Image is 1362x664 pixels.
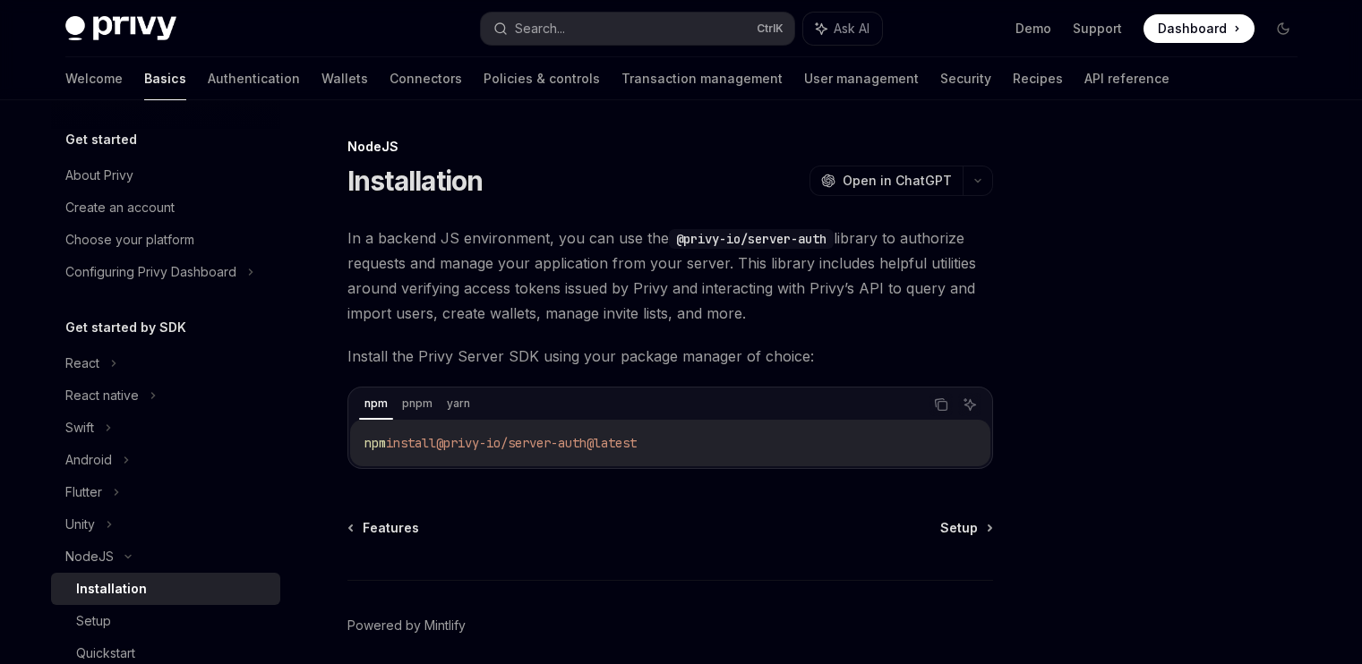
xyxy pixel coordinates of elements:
a: Wallets [321,57,368,100]
a: Recipes [1013,57,1063,100]
button: Toggle dark mode [1269,14,1298,43]
div: Quickstart [76,643,135,664]
a: Create an account [51,192,280,224]
div: pnpm [397,393,438,414]
div: About Privy [65,165,133,186]
img: dark logo [65,16,176,41]
button: Ask AI [958,393,981,416]
a: Policies & controls [484,57,600,100]
div: Installation [76,578,147,600]
button: Open in ChatGPT [809,166,963,196]
a: Welcome [65,57,123,100]
div: Flutter [65,481,102,503]
div: npm [359,393,393,414]
code: @privy-io/server-auth [669,229,834,249]
a: API reference [1084,57,1169,100]
a: Powered by Mintlify [347,617,466,634]
div: React native [65,385,139,406]
a: Setup [940,519,991,537]
a: User management [804,57,919,100]
h1: Installation [347,165,484,197]
span: Setup [940,519,978,537]
div: yarn [441,393,475,414]
a: Transaction management [621,57,783,100]
span: In a backend JS environment, you can use the library to authorize requests and manage your applic... [347,226,993,326]
h5: Get started by SDK [65,317,186,338]
div: React [65,353,99,374]
div: Search... [515,18,565,39]
span: Ask AI [834,20,869,38]
a: Demo [1015,20,1051,38]
div: Configuring Privy Dashboard [65,261,236,283]
h5: Get started [65,129,137,150]
a: Support [1073,20,1122,38]
div: Unity [65,514,95,535]
a: Choose your platform [51,224,280,256]
span: Features [363,519,419,537]
span: npm [364,435,386,451]
span: Install the Privy Server SDK using your package manager of choice: [347,344,993,369]
div: Choose your platform [65,229,194,251]
div: Create an account [65,197,175,218]
a: Setup [51,605,280,637]
div: Swift [65,417,94,438]
div: Android [65,449,112,471]
span: Open in ChatGPT [843,172,952,190]
a: About Privy [51,159,280,192]
a: Connectors [390,57,462,100]
a: Installation [51,573,280,605]
a: Dashboard [1144,14,1255,43]
a: Security [940,57,991,100]
div: NodeJS [347,138,993,156]
a: Basics [144,57,186,100]
button: Copy the contents from the code block [929,393,953,416]
div: Setup [76,610,111,632]
span: @privy-io/server-auth@latest [436,435,637,451]
span: Dashboard [1158,20,1227,38]
a: Authentication [208,57,300,100]
button: Search...CtrlK [481,13,794,45]
div: NodeJS [65,546,114,567]
span: install [386,435,436,451]
button: Ask AI [803,13,882,45]
a: Features [349,519,419,537]
span: Ctrl K [757,21,784,36]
